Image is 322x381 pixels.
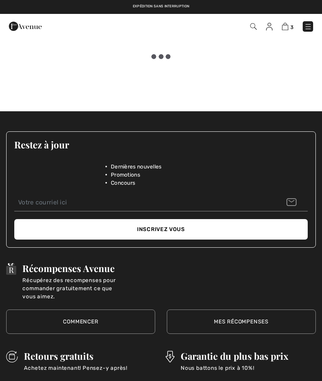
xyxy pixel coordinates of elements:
[290,24,293,30] span: 3
[14,194,308,211] input: Votre courriel ici
[24,364,127,380] p: Achetez maintenant! Pensez-y après!
[181,351,288,361] h3: Garantie du plus bas prix
[304,23,312,31] img: Menu
[9,22,42,29] a: 1ère Avenue
[111,163,162,171] span: Dernières nouvelles
[111,179,135,187] span: Concours
[6,263,16,275] img: Récompenses Avenue
[250,23,257,30] img: Recherche
[266,23,273,31] img: Mes infos
[6,310,155,334] a: Commencer
[14,139,308,150] h3: Restez à jour
[111,171,140,179] span: Promotions
[22,263,138,273] h3: Récompenses Avenue
[166,351,175,362] img: Garantie du plus bas prix
[24,351,127,361] h3: Retours gratuits
[181,364,288,380] p: Nous battons le prix à 10%!
[22,276,138,301] p: Récupérez des recompenses pour commander gratuitement ce que vous aimez.
[14,219,308,240] button: Inscrivez vous
[282,22,293,31] a: 3
[282,23,288,30] img: Panier d'achat
[9,19,42,34] img: 1ère Avenue
[167,310,316,334] a: Mes récompenses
